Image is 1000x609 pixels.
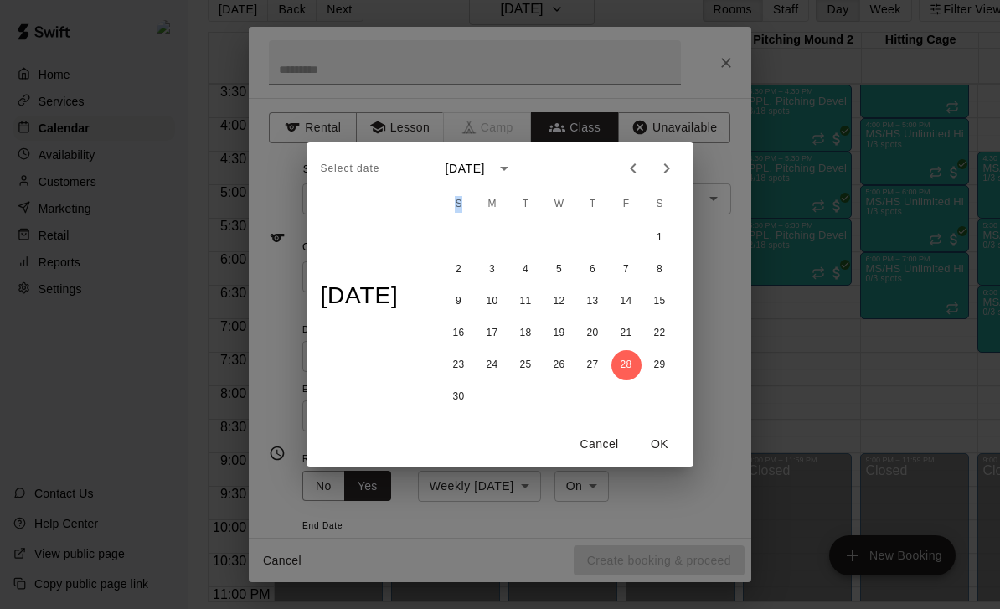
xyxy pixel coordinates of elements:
button: 6 [578,255,608,285]
button: 7 [611,255,642,285]
button: 3 [477,255,508,285]
span: Saturday [645,188,675,221]
button: 23 [444,350,474,380]
button: 4 [511,255,541,285]
span: Select date [320,156,379,183]
button: 22 [645,318,675,348]
button: Next month [650,152,683,185]
span: Wednesday [544,188,575,221]
button: 17 [477,318,508,348]
button: Previous month [616,152,650,185]
button: 27 [578,350,608,380]
button: 24 [477,350,508,380]
button: 21 [611,318,642,348]
button: 29 [645,350,675,380]
span: Thursday [578,188,608,221]
span: Monday [477,188,508,221]
button: 16 [444,318,474,348]
button: 5 [544,255,575,285]
span: Friday [611,188,642,221]
button: OK [633,429,687,460]
button: 11 [511,286,541,317]
button: 2 [444,255,474,285]
button: calendar view is open, switch to year view [490,154,518,183]
button: 28 [611,350,642,380]
button: 9 [444,286,474,317]
button: 26 [544,350,575,380]
button: 19 [544,318,575,348]
button: 30 [444,382,474,412]
button: 18 [511,318,541,348]
button: 14 [611,286,642,317]
button: 25 [511,350,541,380]
button: 12 [544,286,575,317]
div: [DATE] [446,160,485,178]
button: 1 [645,223,675,253]
button: 13 [578,286,608,317]
h4: [DATE] [320,281,398,311]
button: 20 [578,318,608,348]
button: 8 [645,255,675,285]
button: 10 [477,286,508,317]
span: Tuesday [511,188,541,221]
button: 15 [645,286,675,317]
button: Cancel [573,429,626,460]
span: Sunday [444,188,474,221]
